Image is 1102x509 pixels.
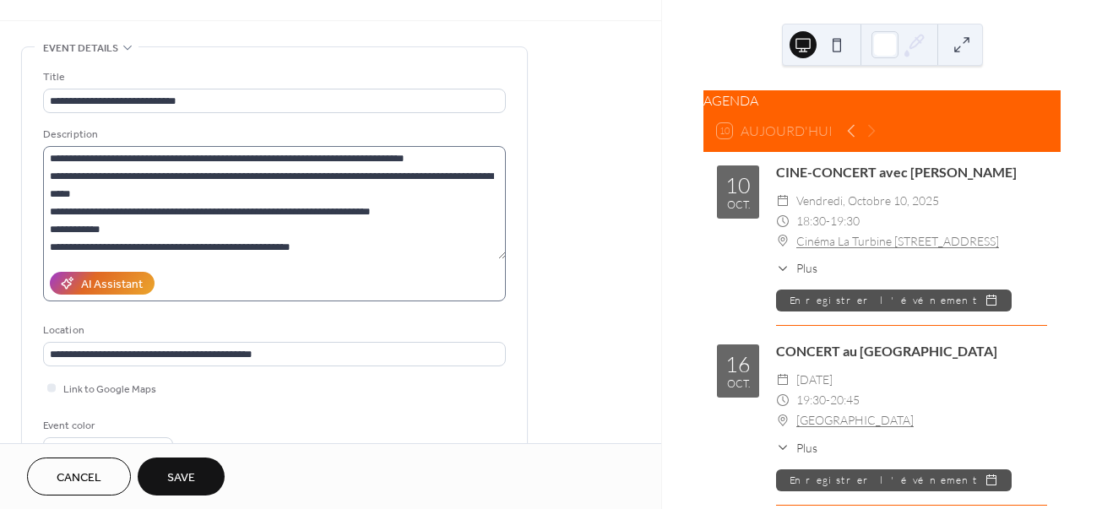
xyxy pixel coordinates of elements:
div: 10 [725,175,751,196]
button: Enregistrer l'événement [776,290,1012,311]
button: Cancel [27,458,131,495]
span: - [826,211,830,231]
button: Enregistrer l'événement [776,469,1012,491]
div: Title [43,68,502,86]
span: Save [167,469,195,487]
span: vendredi, octobre 10, 2025 [796,191,939,211]
div: AGENDA [703,90,1061,111]
div: oct. [727,199,750,210]
span: 18:30 [796,211,826,231]
span: Link to Google Maps [63,381,156,398]
button: ​Plus [776,259,817,277]
span: - [826,390,830,410]
span: 19:30 [830,211,860,231]
a: Cinéma La Turbine [STREET_ADDRESS] [796,231,999,252]
span: 19:30 [796,390,826,410]
div: Location [43,322,502,339]
div: oct. [727,378,750,389]
div: ​ [776,410,790,430]
div: Event color [43,417,170,435]
button: AI Assistant [50,272,155,295]
div: ​ [776,231,790,252]
span: 20:45 [830,390,860,410]
button: ​Plus [776,439,817,457]
span: Plus [796,439,817,457]
div: Description [43,126,502,143]
span: [DATE] [796,370,833,390]
div: CONCERT au [GEOGRAPHIC_DATA] [776,341,1047,361]
div: ​ [776,259,790,277]
div: AI Assistant [81,276,143,294]
div: CINE-CONCERT avec [PERSON_NAME] [776,162,1047,182]
span: Event details [43,40,118,57]
a: [GEOGRAPHIC_DATA] [796,410,914,430]
div: ​ [776,439,790,457]
button: Save [138,458,225,495]
div: ​ [776,191,790,211]
div: 16 [725,354,751,375]
span: Cancel [57,469,101,487]
span: Plus [796,259,817,277]
div: ​ [776,211,790,231]
div: ​ [776,390,790,410]
div: ​ [776,370,790,390]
